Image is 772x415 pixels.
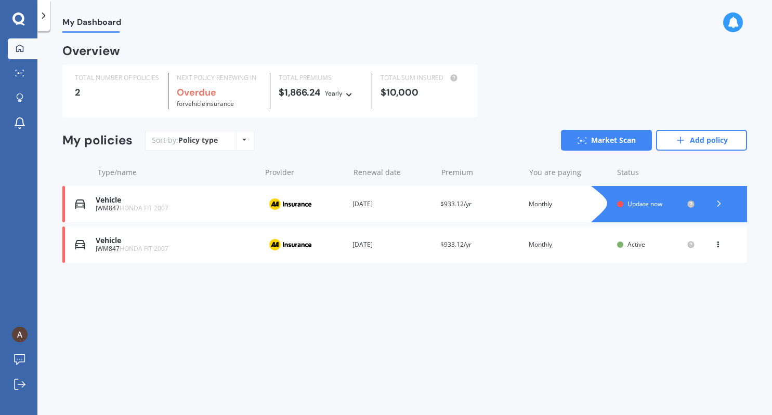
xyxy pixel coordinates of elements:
[75,239,85,250] img: Vehicle
[440,199,472,208] span: $933.12/yr
[627,240,645,249] span: Active
[177,99,234,108] span: for Vehicle insurance
[352,199,433,209] div: [DATE]
[177,86,216,99] b: Overdue
[264,235,316,255] img: AA
[529,239,609,250] div: Monthly
[264,194,316,214] img: AA
[96,236,256,245] div: Vehicle
[325,88,343,99] div: Yearly
[75,87,160,98] div: 2
[178,135,218,145] div: Policy type
[96,245,256,252] div: JWM847
[120,244,168,253] span: HONDA FIT 2007
[440,240,472,249] span: $933.12/yr
[62,46,120,56] div: Overview
[98,167,257,178] div: Type/name
[627,199,662,208] span: Update now
[75,199,85,209] img: Vehicle
[96,196,256,205] div: Vehicle
[12,327,28,342] img: ACg8ocI6WjY5uTeS8DIq5_yS9hO9UNUl-MEKZlcLLggeh_Ba-21DQg=s96-c
[617,167,695,178] div: Status
[96,205,256,212] div: JWM847
[529,167,609,178] div: You are paying
[279,87,363,99] div: $1,866.24
[120,204,168,212] span: HONDA FIT 2007
[441,167,521,178] div: Premium
[62,17,121,31] span: My Dashboard
[75,73,160,83] div: TOTAL NUMBER OF POLICIES
[354,167,433,178] div: Renewal date
[561,130,652,151] a: Market Scan
[265,167,345,178] div: Provider
[352,239,433,250] div: [DATE]
[177,73,261,83] div: NEXT POLICY RENEWING IN
[381,73,465,83] div: TOTAL SUM INSURED
[656,130,747,151] a: Add policy
[62,133,133,148] div: My policies
[529,199,609,209] div: Monthly
[381,87,465,98] div: $10,000
[279,73,363,83] div: TOTAL PREMIUMS
[152,135,218,145] div: Sort by:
